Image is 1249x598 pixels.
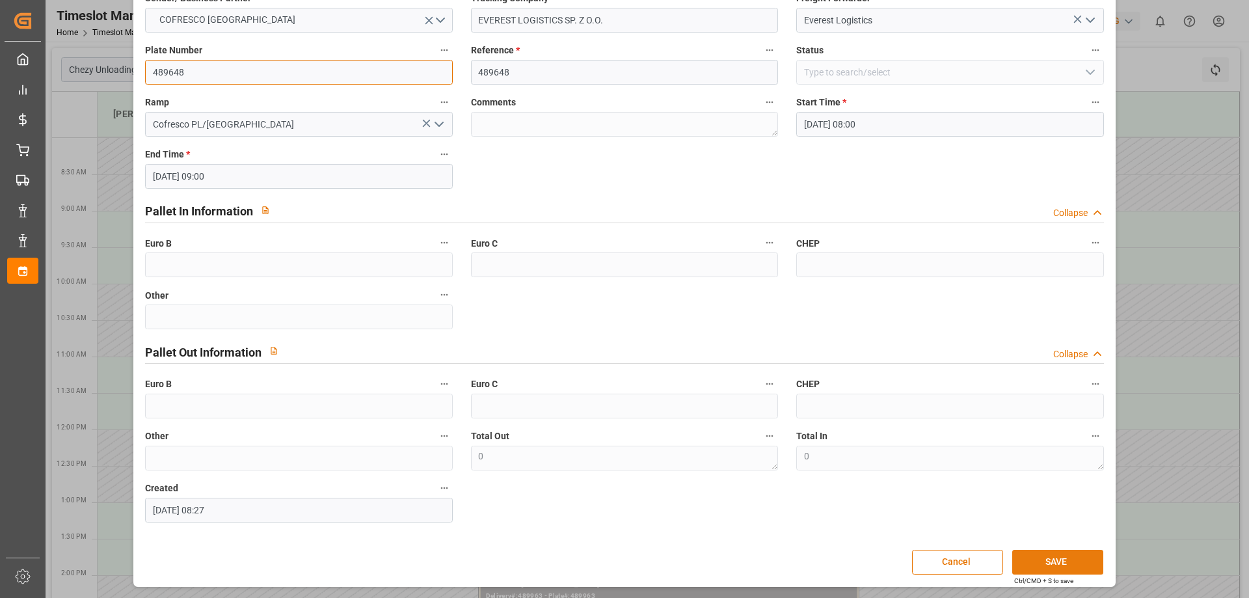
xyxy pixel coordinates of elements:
[145,344,262,361] h2: Pallet Out Information
[471,237,498,251] span: Euro C
[471,377,498,391] span: Euro C
[145,8,452,33] button: open menu
[471,96,516,109] span: Comments
[145,377,172,391] span: Euro B
[145,44,202,57] span: Plate Number
[761,428,778,444] button: Total Out
[796,96,846,109] span: Start Time
[1087,375,1104,392] button: CHEP
[796,446,1103,470] textarea: 0
[912,550,1003,575] button: Cancel
[1087,94,1104,111] button: Start Time *
[145,148,190,161] span: End Time
[145,164,452,189] input: DD.MM.YYYY HH:MM
[1079,62,1099,83] button: open menu
[153,13,302,27] span: COFRESCO [GEOGRAPHIC_DATA]
[761,42,778,59] button: Reference *
[1087,42,1104,59] button: Status
[1079,10,1099,31] button: open menu
[436,480,453,496] button: Created
[436,94,453,111] button: Ramp
[761,234,778,251] button: Euro C
[471,44,520,57] span: Reference
[1053,347,1088,361] div: Collapse
[145,498,452,523] input: DD.MM.YYYY HH:MM
[145,482,178,495] span: Created
[471,446,778,470] textarea: 0
[761,94,778,111] button: Comments
[471,429,509,443] span: Total Out
[145,202,253,220] h2: Pallet In Information
[761,375,778,392] button: Euro C
[145,429,168,443] span: Other
[253,198,278,223] button: View description
[796,44,824,57] span: Status
[436,286,453,303] button: Other
[428,115,448,135] button: open menu
[145,96,169,109] span: Ramp
[796,60,1103,85] input: Type to search/select
[796,112,1103,137] input: DD.MM.YYYY HH:MM
[262,338,286,363] button: View description
[436,375,453,392] button: Euro B
[145,237,172,251] span: Euro B
[1012,550,1103,575] button: SAVE
[1087,428,1104,444] button: Total In
[436,42,453,59] button: Plate Number
[796,429,827,443] span: Total In
[436,428,453,444] button: Other
[145,112,452,137] input: Type to search/select
[1053,206,1088,220] div: Collapse
[436,146,453,163] button: End Time *
[1014,576,1073,586] div: Ctrl/CMD + S to save
[796,237,820,251] span: CHEP
[145,289,168,303] span: Other
[1087,234,1104,251] button: CHEP
[436,234,453,251] button: Euro B
[796,377,820,391] span: CHEP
